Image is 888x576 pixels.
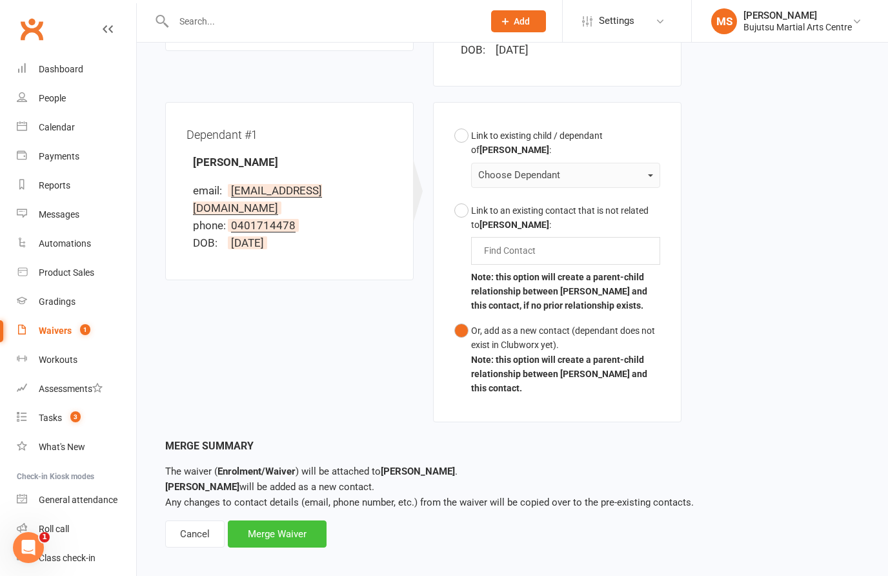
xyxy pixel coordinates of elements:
div: Choose Dependant [478,167,653,184]
button: Or, add as a new contact (dependant does not exist in Clubworx yet).Note: this option will create... [454,318,660,401]
div: Tasks [39,413,62,423]
div: MS [711,8,737,34]
span: The waiver ( ) will be attached to . [165,466,458,477]
a: Waivers 1 [17,316,136,345]
span: 3 [70,411,81,422]
div: Waivers [39,325,72,336]
strong: [PERSON_NAME] [193,156,278,169]
b: [PERSON_NAME] [479,145,549,155]
div: Workouts [39,355,77,365]
div: Link to an existing contact that is not related to : [471,203,660,232]
a: Clubworx [15,13,48,45]
div: Or, add as a new contact (dependant does not exist in Clubworx yet). [471,324,660,353]
div: General attendance [39,495,117,505]
div: Reports [39,180,70,190]
a: Roll call [17,515,136,544]
div: Calendar [39,122,75,132]
span: 1 [80,324,90,335]
a: Messages [17,200,136,229]
span: [DATE] [228,236,267,249]
div: Link to existing child / dependant of : [471,129,660,158]
div: Dashboard [39,64,83,74]
div: Class check-in [39,553,96,563]
span: will be added as a new contact. [165,481,374,493]
div: Bujutsu Martial Arts Centre [743,21,852,33]
b: [PERSON_NAME] [479,220,549,230]
a: Dashboard [17,55,136,84]
div: Product Sales [39,267,94,278]
input: Search... [170,12,474,30]
a: Class kiosk mode [17,544,136,573]
strong: [PERSON_NAME] [165,481,239,493]
span: Settings [599,6,634,36]
span: [DATE] [496,43,529,56]
button: Link to existing child / dependant of[PERSON_NAME]:Choose Dependant [454,123,660,198]
div: DOB: [193,234,225,252]
b: Note: this option will create a parent-child relationship between [PERSON_NAME] and this contact. [471,355,647,394]
a: Reports [17,171,136,200]
div: DOB: [461,41,493,59]
div: Gradings [39,296,76,307]
button: Link to an existing contact that is not related to[PERSON_NAME]:Note: this option will create a p... [454,198,660,318]
a: People [17,84,136,113]
div: Assessments [39,384,103,394]
button: Add [491,10,546,32]
div: What's New [39,442,85,452]
b: Note: this option will create a parent-child relationship between [PERSON_NAME] and this contact,... [471,272,647,311]
iframe: Intercom live chat [13,532,44,563]
div: phone: [193,217,225,234]
div: email: [193,182,225,200]
div: Merge Waiver [228,520,327,548]
span: Add [514,16,530,26]
span: 1 [39,532,50,542]
div: Roll call [39,524,69,534]
div: People [39,93,66,103]
a: Assessments [17,375,136,404]
a: Automations [17,229,136,258]
strong: Enrolment/Waiver [217,466,296,477]
input: Find Contact [483,243,543,258]
div: Payments [39,151,79,161]
div: Cancel [165,520,225,548]
strong: [PERSON_NAME] [381,466,455,477]
a: Gradings [17,287,136,316]
a: Workouts [17,345,136,375]
a: General attendance kiosk mode [17,486,136,515]
a: Product Sales [17,258,136,287]
div: Automations [39,238,91,249]
a: What's New [17,433,136,462]
a: Payments [17,142,136,171]
a: Tasks 3 [17,404,136,433]
div: Dependant #1 [187,123,392,146]
p: Any changes to contact details (email, phone number, etc.) from the waiver will be copied over to... [165,464,860,510]
div: [PERSON_NAME] [743,10,852,21]
a: Calendar [17,113,136,142]
div: Merge Summary [165,438,860,455]
div: Messages [39,209,79,220]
